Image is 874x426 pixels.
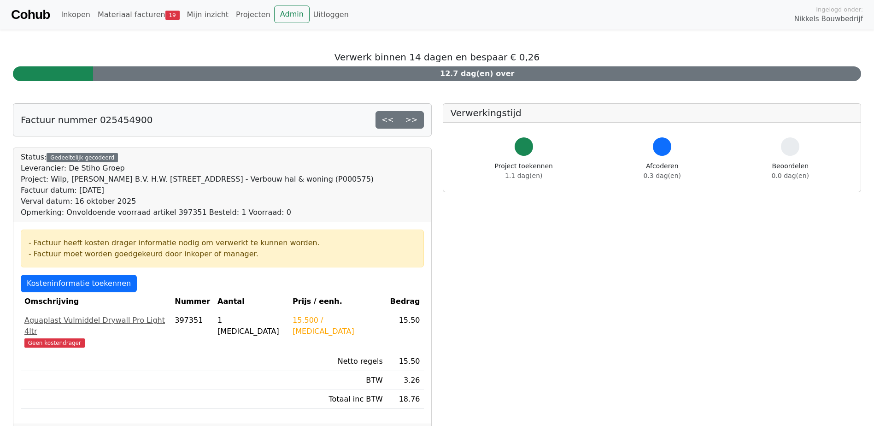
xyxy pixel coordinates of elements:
[21,196,374,207] div: Verval datum: 16 oktober 2025
[11,4,50,26] a: Cohub
[274,6,310,23] a: Admin
[24,315,167,337] div: Aguaplast Vulmiddel Drywall Pro Light 4ltr
[21,114,153,125] h5: Factuur nummer 025454900
[816,5,863,14] span: Ingelogd onder:
[293,315,383,337] div: 15.500 / [MEDICAL_DATA]
[21,185,374,196] div: Factuur datum: [DATE]
[387,390,424,409] td: 18.76
[232,6,274,24] a: Projecten
[505,172,542,179] span: 1.1 dag(en)
[24,338,85,348] span: Geen kostendrager
[94,6,183,24] a: Materiaal facturen19
[399,111,424,129] a: >>
[47,153,118,162] div: Gedeeltelijk gecodeerd
[24,315,167,348] a: Aguaplast Vulmiddel Drywall Pro Light 4ltrGeen kostendrager
[21,207,374,218] div: Opmerking: Onvoldoende voorraad artikel 397351 Besteld: 1 Voorraad: 0
[644,161,681,181] div: Afcoderen
[451,107,854,118] h5: Verwerkingstijd
[13,52,861,63] h5: Verwerk binnen 14 dagen en bespaar € 0,26
[387,352,424,371] td: 15.50
[289,292,387,311] th: Prijs / eenh.
[644,172,681,179] span: 0.3 dag(en)
[165,11,180,20] span: 19
[289,390,387,409] td: Totaal inc BTW
[171,292,214,311] th: Nummer
[310,6,352,24] a: Uitloggen
[217,315,285,337] div: 1 [MEDICAL_DATA]
[183,6,233,24] a: Mijn inzicht
[57,6,94,24] a: Inkopen
[21,163,374,174] div: Leverancier: De Stiho Groep
[289,352,387,371] td: Netto regels
[387,371,424,390] td: 3.26
[289,371,387,390] td: BTW
[21,174,374,185] div: Project: Wilp, [PERSON_NAME] B.V. H.W. [STREET_ADDRESS] - Verbouw hal & woning (P000575)
[171,311,214,352] td: 397351
[794,14,863,24] span: Nikkels Bouwbedrijf
[495,161,553,181] div: Project toekennen
[387,311,424,352] td: 15.50
[21,292,171,311] th: Omschrijving
[772,172,809,179] span: 0.0 dag(en)
[29,248,416,260] div: - Factuur moet worden goedgekeurd door inkoper of manager.
[29,237,416,248] div: - Factuur heeft kosten drager informatie nodig om verwerkt te kunnen worden.
[21,275,137,292] a: Kosteninformatie toekennen
[772,161,809,181] div: Beoordelen
[93,66,861,81] div: 12.7 dag(en) over
[375,111,400,129] a: <<
[21,152,374,218] div: Status:
[214,292,289,311] th: Aantal
[387,292,424,311] th: Bedrag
